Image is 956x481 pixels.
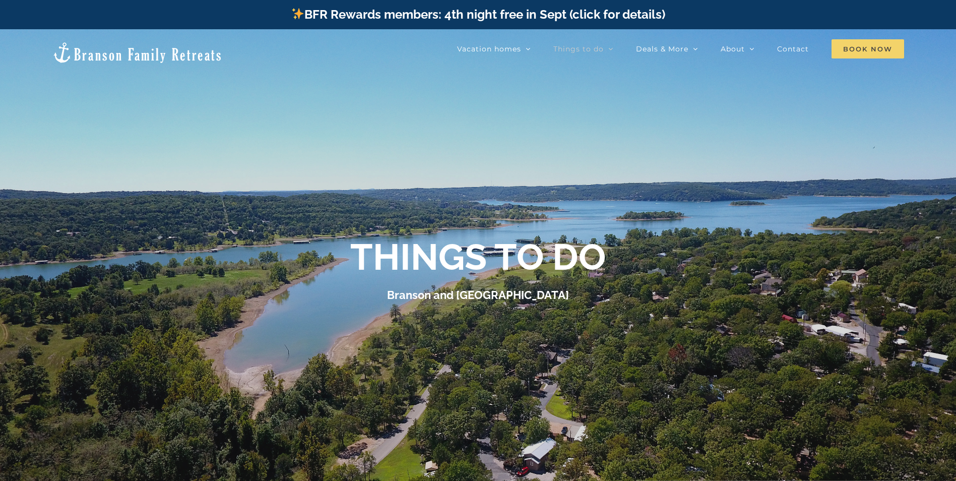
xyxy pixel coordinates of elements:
[350,236,606,279] b: THINGS TO DO
[777,39,809,59] a: Contact
[832,39,904,58] span: Book Now
[553,39,613,59] a: Things to do
[387,288,569,302] h3: Branson and [GEOGRAPHIC_DATA]
[636,45,688,52] span: Deals & More
[721,45,745,52] span: About
[291,7,665,22] a: BFR Rewards members: 4th night free in Sept (click for details)
[457,45,521,52] span: Vacation homes
[777,45,809,52] span: Contact
[457,39,904,59] nav: Main Menu
[636,39,698,59] a: Deals & More
[553,45,604,52] span: Things to do
[292,8,304,20] img: ✨
[721,39,754,59] a: About
[52,41,223,64] img: Branson Family Retreats Logo
[832,39,904,59] a: Book Now
[457,39,531,59] a: Vacation homes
